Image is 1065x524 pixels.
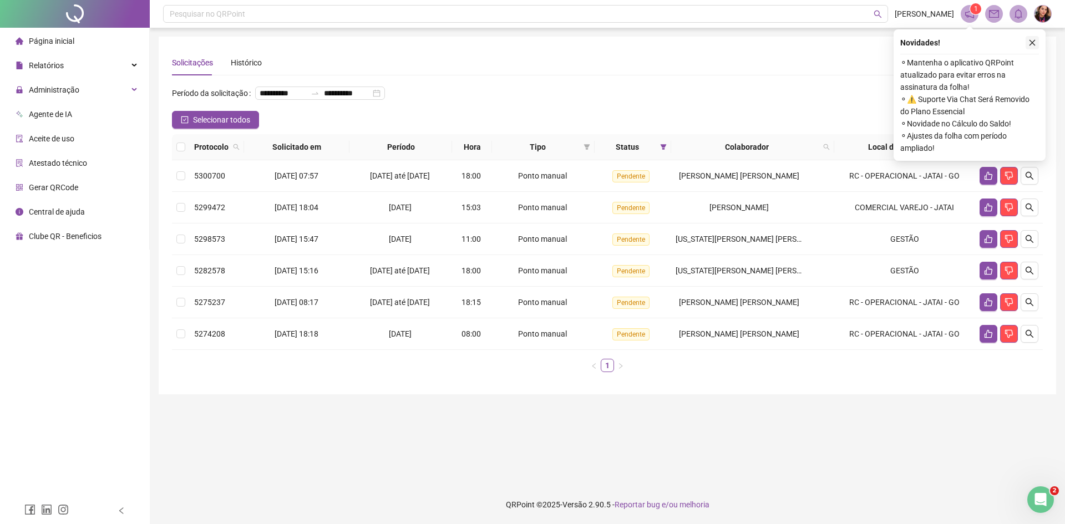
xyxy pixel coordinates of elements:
[41,504,52,515] span: linkedin
[16,135,23,143] span: audit
[16,184,23,191] span: qrcode
[1025,203,1034,212] span: search
[16,208,23,216] span: info-circle
[370,298,430,307] span: [DATE] até [DATE]
[24,504,35,515] span: facebook
[275,171,318,180] span: [DATE] 07:57
[231,57,262,69] div: Histórico
[518,298,567,307] span: Ponto manual
[834,192,975,223] td: COMERCIAL VAREJO - JATAI
[461,235,481,243] span: 11:00
[1005,329,1013,338] span: dislike
[1025,235,1034,243] span: search
[518,235,567,243] span: Ponto manual
[1025,171,1034,180] span: search
[612,265,650,277] span: Pendente
[562,500,587,509] span: Versão
[989,9,999,19] span: mail
[275,203,318,212] span: [DATE] 18:04
[834,223,975,255] td: GESTÃO
[181,116,189,124] span: check-square
[1005,203,1013,212] span: dislike
[1005,298,1013,307] span: dislike
[275,266,318,275] span: [DATE] 15:16
[1034,6,1051,22] img: 76332
[591,363,597,369] span: left
[1025,266,1034,275] span: search
[1027,486,1054,513] iframe: Intercom live chat
[244,134,349,160] th: Solicitado em
[834,318,975,350] td: RC - OPERACIONAL - JATAI - GO
[587,359,601,372] li: Página anterior
[194,266,225,275] span: 5282578
[834,160,975,192] td: RC - OPERACIONAL - JATAI - GO
[1050,486,1059,495] span: 2
[29,134,74,143] span: Aceite de uso
[984,266,993,275] span: like
[679,298,799,307] span: [PERSON_NAME] [PERSON_NAME]
[599,141,656,153] span: Status
[617,363,624,369] span: right
[900,93,1039,118] span: ⚬ ⚠️ Suporte Via Chat Será Removido do Plano Essencial
[193,114,250,126] span: Selecionar todos
[581,139,592,155] span: filter
[1025,329,1034,338] span: search
[29,183,78,192] span: Gerar QRCode
[584,144,590,150] span: filter
[676,266,835,275] span: [US_STATE][PERSON_NAME] [PERSON_NAME]
[461,298,481,307] span: 18:15
[895,8,954,20] span: [PERSON_NAME]
[1005,266,1013,275] span: dislike
[16,62,23,69] span: file
[709,203,769,212] span: [PERSON_NAME]
[518,171,567,180] span: Ponto manual
[275,235,318,243] span: [DATE] 15:47
[194,329,225,338] span: 5274208
[461,266,481,275] span: 18:00
[29,110,72,119] span: Agente de IA
[615,500,709,509] span: Reportar bug e/ou melhoria
[823,144,830,150] span: search
[614,359,627,372] li: Próxima página
[194,171,225,180] span: 5300700
[461,329,481,338] span: 08:00
[984,171,993,180] span: like
[614,359,627,372] button: right
[612,170,650,182] span: Pendente
[389,203,412,212] span: [DATE]
[900,118,1039,130] span: ⚬ Novidade no Cálculo do Saldo!
[349,134,453,160] th: Período
[984,298,993,307] span: like
[660,144,667,150] span: filter
[29,159,87,167] span: Atestado técnico
[16,37,23,45] span: home
[311,89,319,98] span: to
[29,37,74,45] span: Página inicial
[601,359,613,372] a: 1
[16,86,23,94] span: lock
[58,504,69,515] span: instagram
[194,235,225,243] span: 5298573
[587,359,601,372] button: left
[984,203,993,212] span: like
[275,329,318,338] span: [DATE] 18:18
[679,329,799,338] span: [PERSON_NAME] [PERSON_NAME]
[676,141,819,153] span: Colaborador
[172,111,259,129] button: Selecionar todos
[984,329,993,338] span: like
[900,37,940,49] span: Novidades !
[612,202,650,214] span: Pendente
[874,10,882,18] span: search
[233,144,240,150] span: search
[29,61,64,70] span: Relatórios
[900,57,1039,93] span: ⚬ Mantenha o aplicativo QRPoint atualizado para evitar erros na assinatura da folha!
[389,329,412,338] span: [DATE]
[1013,9,1023,19] span: bell
[518,203,567,212] span: Ponto manual
[974,5,978,13] span: 1
[231,139,242,155] span: search
[518,329,567,338] span: Ponto manual
[1028,39,1036,47] span: close
[965,9,975,19] span: notification
[461,203,481,212] span: 15:03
